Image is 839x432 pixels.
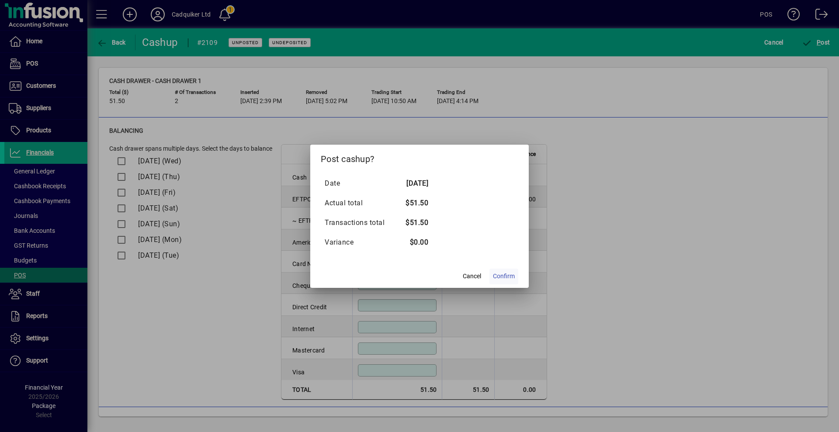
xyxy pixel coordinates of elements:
[324,194,393,213] td: Actual total
[489,269,518,284] button: Confirm
[324,174,393,194] td: Date
[493,272,515,281] span: Confirm
[463,272,481,281] span: Cancel
[393,213,428,233] td: $51.50
[393,174,428,194] td: [DATE]
[324,213,393,233] td: Transactions total
[393,194,428,213] td: $51.50
[393,233,428,252] td: $0.00
[458,269,486,284] button: Cancel
[310,145,529,170] h2: Post cashup?
[324,233,393,252] td: Variance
